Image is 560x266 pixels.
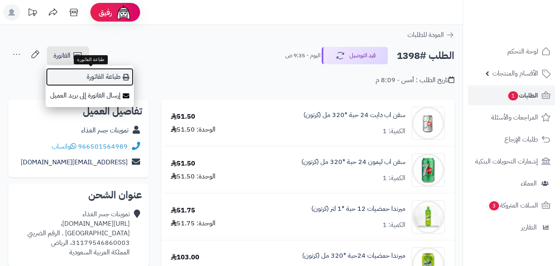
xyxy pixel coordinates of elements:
[412,200,444,234] img: 1747566256-XP8G23evkchGmxKUr8YaGb2gsq2hZno4-90x90.jpg
[15,210,130,257] div: تموينات جسر الغذاء [URL][DOMAIN_NAME]، [GEOGRAPHIC_DATA] . الرقم الضريبي 31179546860003، الرياض ا...
[468,195,555,215] a: السلات المتروكة3
[383,173,405,183] div: الكمية: 1
[491,112,538,123] span: المراجعات والأسئلة
[171,172,216,181] div: الوحدة: 51.50
[383,220,405,230] div: الكمية: 1
[78,142,128,151] a: 966501564989
[171,206,195,215] div: 51.75
[468,173,555,193] a: العملاء
[507,90,538,101] span: الطلبات
[407,30,444,40] span: العودة للطلبات
[302,251,405,261] a: ميرندا حمضيات 24حبة *320 مل (كرتون)
[15,106,142,116] h2: تفاصيل العميل
[171,159,195,168] div: 51.50
[81,125,128,135] a: تموينات جسر الغذاء
[99,7,112,17] span: رفيق
[47,46,89,65] a: الفاتورة
[46,68,134,86] a: طباعة الفاتورة
[22,4,43,23] a: تحديثات المنصة
[468,85,555,105] a: الطلبات1
[492,68,538,79] span: الأقسام والمنتجات
[53,51,70,61] span: الفاتورة
[74,55,108,64] div: طباعة الفاتورة
[303,110,405,120] a: سفن اب دايت 24 حبة *320 مل (كرتون)
[507,46,538,57] span: لوحة التحكم
[407,30,454,40] a: العودة للطلبات
[171,125,216,134] div: الوحدة: 51.50
[301,157,405,167] a: سفن اب ليمون 24 حبة *320 مل (كرتون)
[504,134,538,145] span: طلبات الإرجاع
[508,91,518,100] span: 1
[468,151,555,171] a: إشعارات التحويلات البنكية
[171,112,195,122] div: 51.50
[376,76,454,85] div: تاريخ الطلب : أمس - 8:09 م
[521,178,537,189] span: العملاء
[521,222,537,233] span: التقارير
[285,51,320,60] small: اليوم - 9:35 ص
[52,142,76,151] a: واتساب
[322,47,388,64] button: قيد التوصيل
[21,157,128,167] a: [EMAIL_ADDRESS][DOMAIN_NAME]
[397,47,454,64] h2: الطلب #1398
[115,4,132,21] img: ai-face.png
[383,127,405,136] div: الكمية: 1
[475,156,538,167] span: إشعارات التحويلات البنكية
[171,253,199,262] div: 103.00
[468,217,555,237] a: التقارير
[488,200,538,211] span: السلات المتروكة
[15,190,142,200] h2: عنوان الشحن
[412,154,444,187] img: 1747540602-UsMwFj3WdUIJzISPTZ6ZIXs6lgAaNT6J-90x90.jpg
[311,204,405,214] a: ميرندا حمضيات 12 حبة *1 لتر (كرتون)
[468,107,555,127] a: المراجعات والأسئلة
[171,219,216,228] div: الوحدة: 51.75
[468,129,555,149] a: طلبات الإرجاع
[46,86,134,105] a: إرسال الفاتورة إلى بريد العميل
[489,201,499,210] span: 3
[412,107,444,140] img: 1747540408-7a431d2a-4456-4a4d-8b76-9a07e3ea-90x90.jpg
[468,41,555,61] a: لوحة التحكم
